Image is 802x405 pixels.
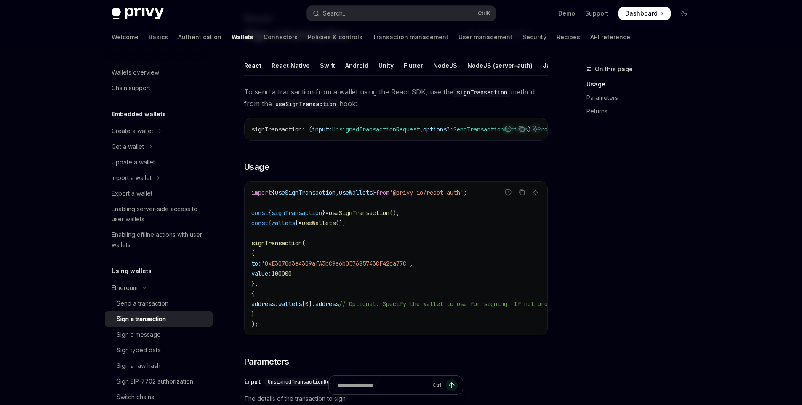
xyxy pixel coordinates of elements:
div: Sign a message [117,330,161,340]
div: Sign a transaction [117,314,166,324]
div: React Native [272,56,310,75]
button: Toggle Create a wallet section [105,123,213,139]
span: 100000 [272,270,292,277]
span: ) [528,126,531,133]
span: { [272,189,275,196]
button: Toggle Import a wallet section [105,170,213,185]
span: [ [302,300,305,308]
button: Report incorrect code [503,187,514,198]
div: Create a wallet [112,126,153,136]
a: Parameters [586,91,698,105]
span: wallets [278,300,302,308]
a: Sign typed data [105,343,213,358]
span: }, [251,280,258,287]
span: useSignTransaction [275,189,336,196]
a: Recipes [557,27,580,47]
span: } [322,209,325,217]
a: Usage [586,78,698,91]
div: NodeJS [433,56,457,75]
h5: Embedded wallets [112,109,166,119]
span: address [315,300,339,308]
a: Switch chains [105,389,213,405]
button: Toggle Get a wallet section [105,139,213,154]
span: , [336,189,339,196]
span: wallets [272,219,295,227]
h5: Using wallets [112,266,152,276]
a: Returns [586,105,698,118]
img: dark logo [112,8,164,19]
span: Dashboard [625,9,658,18]
span: : ( [302,126,312,133]
div: NodeJS (server-auth) [467,56,533,75]
span: ( [302,239,305,247]
span: '0xE3070d3e4309afA3bC9a6b057685743CF42da77C' [261,260,410,267]
a: Enabling server-side access to user wallets [105,201,213,227]
span: useWallets [302,219,336,227]
div: Get a wallet [112,142,144,152]
div: Unity [378,56,394,75]
span: // Optional: Specify the wallet to use for signing. If not provided, the first wallet will be used. [339,300,672,308]
div: Import a wallet [112,173,152,183]
div: Send a transaction [117,298,168,308]
span: signTransaction [251,239,302,247]
span: Usage [244,161,269,173]
div: Android [345,56,368,75]
span: Ctrl K [478,10,490,17]
a: Connectors [264,27,298,47]
span: : [329,126,332,133]
span: UnsignedTransactionRequest [332,126,420,133]
a: Welcome [112,27,139,47]
span: { [251,290,255,298]
input: Ask a question... [337,376,429,394]
button: Report incorrect code [503,123,514,134]
a: Authentication [178,27,221,47]
a: Demo [558,9,575,18]
button: Send message [446,379,458,391]
button: Ask AI [530,187,541,198]
div: Swift [320,56,335,75]
span: (); [336,219,346,227]
span: SendTransactionOptions [453,126,528,133]
div: Export a wallet [112,188,152,198]
a: Sign a message [105,327,213,342]
div: Ethereum [112,283,138,293]
span: = [298,219,302,227]
div: Enabling server-side access to user wallets [112,204,208,224]
code: useSignTransaction [272,99,339,109]
a: Transaction management [373,27,448,47]
a: Send a transaction [105,296,213,311]
button: Toggle dark mode [677,7,691,20]
a: User management [458,27,512,47]
a: Security [522,27,546,47]
span: useWallets [339,189,373,196]
a: Sign a transaction [105,311,213,327]
span: } [251,310,255,318]
a: Export a wallet [105,186,213,201]
span: ]. [309,300,315,308]
span: signTransaction [272,209,322,217]
span: options [423,126,447,133]
span: { [268,219,272,227]
a: Wallets [232,27,253,47]
code: signTransaction [453,88,511,97]
a: Support [585,9,608,18]
span: const [251,219,268,227]
span: value: [251,270,272,277]
span: } [295,219,298,227]
div: Wallets overview [112,67,159,78]
div: Enabling offline actions with user wallets [112,230,208,250]
span: import [251,189,272,196]
span: ?: [447,126,453,133]
a: Enabling offline actions with user wallets [105,227,213,252]
a: Dashboard [618,7,671,20]
span: ; [464,189,467,196]
div: Sign EIP-7702 authorization [117,376,193,386]
a: Policies & controls [308,27,362,47]
a: Sign EIP-7702 authorization [105,374,213,389]
a: Wallets overview [105,65,213,80]
a: Chain support [105,80,213,96]
div: Sign a raw hash [117,361,160,371]
span: = [325,209,329,217]
div: Search... [323,8,346,19]
button: Copy the contents from the code block [516,123,527,134]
